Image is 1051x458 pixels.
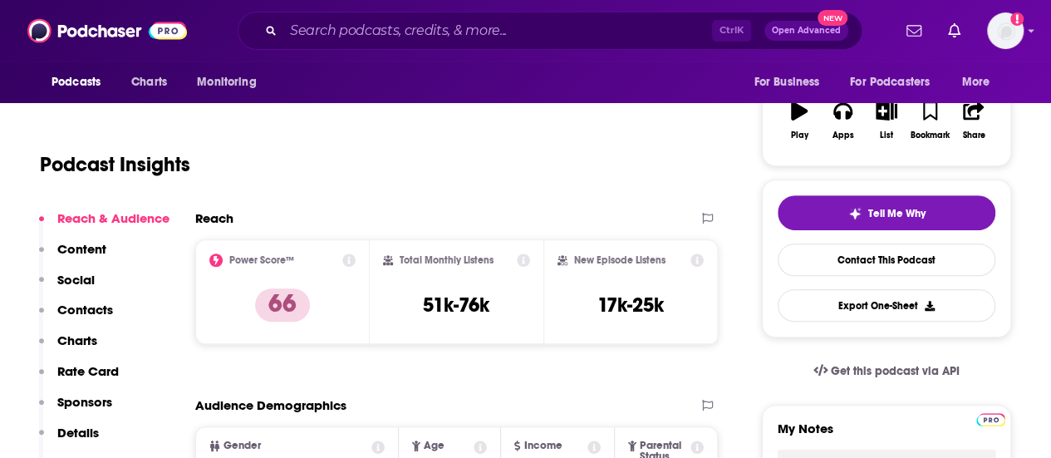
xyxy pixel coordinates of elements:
[39,241,106,272] button: Content
[868,207,926,220] span: Tell Me Why
[255,288,310,322] p: 66
[229,254,294,266] h2: Power Score™
[57,425,99,441] p: Details
[908,91,951,150] button: Bookmark
[962,71,990,94] span: More
[57,394,112,410] p: Sponsors
[120,66,177,98] a: Charts
[976,411,1005,426] a: Pro website
[424,441,444,451] span: Age
[57,332,97,348] p: Charts
[195,210,233,226] h2: Reach
[597,293,664,318] h3: 17k-25k
[39,363,119,394] button: Rate Card
[39,394,112,425] button: Sponsors
[131,71,167,94] span: Charts
[39,210,169,241] button: Reach & Audience
[987,12,1024,49] img: User Profile
[197,71,256,94] span: Monitoring
[742,66,840,98] button: open menu
[778,289,995,322] button: Export One-Sheet
[880,131,893,140] div: List
[223,441,261,451] span: Gender
[39,272,95,303] button: Social
[778,195,995,230] button: tell me why sparkleTell Me Why
[952,91,995,150] button: Share
[754,71,819,94] span: For Business
[52,71,101,94] span: Podcasts
[39,302,113,332] button: Contacts
[839,66,954,98] button: open menu
[1010,12,1024,26] svg: Add a profile image
[27,15,187,47] img: Podchaser - Follow, Share and Rate Podcasts
[764,21,848,41] button: Open AdvancedNew
[821,91,864,150] button: Apps
[848,207,862,220] img: tell me why sparkle
[40,66,122,98] button: open menu
[57,241,106,257] p: Content
[791,131,808,140] div: Play
[778,244,995,276] a: Contact This Podcast
[39,425,99,456] button: Details
[574,254,665,266] h2: New Episode Listens
[772,27,841,35] span: Open Advanced
[900,17,928,45] a: Show notifications dropdown
[987,12,1024,49] span: Logged in as LBraverman
[911,131,950,140] div: Bookmark
[238,12,862,50] div: Search podcasts, credits, & more...
[712,20,751,42] span: Ctrl K
[423,293,489,318] h3: 51k-76k
[57,210,169,226] p: Reach & Audience
[39,332,97,363] button: Charts
[865,91,908,150] button: List
[40,152,190,177] h1: Podcast Insights
[523,441,562,451] span: Income
[832,131,854,140] div: Apps
[850,71,930,94] span: For Podcasters
[185,66,277,98] button: open menu
[950,66,1011,98] button: open menu
[57,363,119,379] p: Rate Card
[283,17,712,44] input: Search podcasts, credits, & more...
[800,351,973,392] a: Get this podcast via API
[818,10,847,26] span: New
[57,302,113,318] p: Contacts
[57,272,95,288] p: Social
[778,421,995,450] label: My Notes
[195,397,346,413] h2: Audience Demographics
[778,91,821,150] button: Play
[400,254,494,266] h2: Total Monthly Listens
[976,413,1005,426] img: Podchaser Pro
[987,12,1024,49] button: Show profile menu
[831,364,960,378] span: Get this podcast via API
[962,131,985,140] div: Share
[941,17,967,45] a: Show notifications dropdown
